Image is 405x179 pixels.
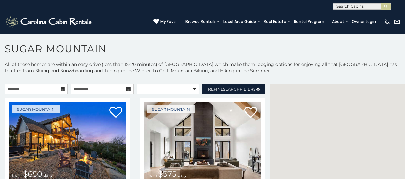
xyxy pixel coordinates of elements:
[147,173,157,178] span: from
[182,17,219,26] a: Browse Rentals
[12,105,60,113] a: Sugar Mountain
[5,15,93,28] img: White-1-2.png
[12,173,22,178] span: from
[291,17,328,26] a: Rental Program
[261,17,289,26] a: Real Estate
[394,19,400,25] img: mail-regular-white.png
[220,17,259,26] a: Local Area Guide
[160,19,176,25] span: My Favs
[23,169,42,179] span: $650
[349,17,379,26] a: Owner Login
[147,105,195,113] a: Sugar Mountain
[109,106,122,119] a: Add to favorites
[223,87,240,92] span: Search
[44,173,53,178] span: daily
[178,173,187,178] span: daily
[384,19,390,25] img: phone-regular-white.png
[208,87,255,92] span: Refine Filters
[329,17,347,26] a: About
[158,169,176,179] span: $375
[244,106,257,119] a: Add to favorites
[202,84,265,94] a: RefineSearchFilters
[153,19,176,25] a: My Favs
